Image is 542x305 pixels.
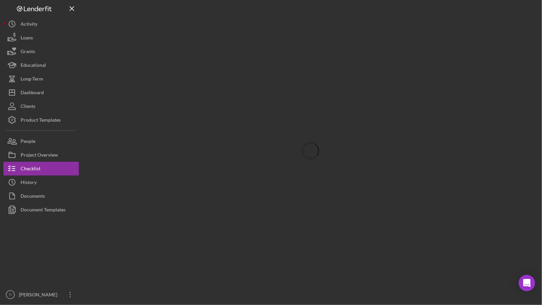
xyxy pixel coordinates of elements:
button: Grants [3,45,79,58]
button: Educational [3,58,79,72]
div: Documents [21,189,45,205]
div: Grants [21,45,35,60]
div: People [21,134,35,150]
div: Product Templates [21,113,61,129]
button: Document Templates [3,203,79,217]
button: Activity [3,17,79,31]
button: Checklist [3,162,79,175]
div: Open Intercom Messenger [519,275,535,291]
button: TI[PERSON_NAME] [3,288,79,302]
div: Checklist [21,162,40,177]
div: Dashboard [21,86,44,101]
button: History [3,175,79,189]
button: Clients [3,99,79,113]
div: Clients [21,99,35,115]
div: Long-Term [21,72,43,87]
div: Loans [21,31,33,46]
div: Educational [21,58,46,74]
button: Dashboard [3,86,79,99]
button: Documents [3,189,79,203]
button: Loans [3,31,79,45]
button: People [3,134,79,148]
text: TI [9,293,12,297]
div: Activity [21,17,37,33]
div: Document Templates [21,203,65,218]
div: History [21,175,37,191]
button: Project Overview [3,148,79,162]
button: Long-Term [3,72,79,86]
div: [PERSON_NAME] [17,288,62,303]
button: Product Templates [3,113,79,127]
div: Project Overview [21,148,58,163]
